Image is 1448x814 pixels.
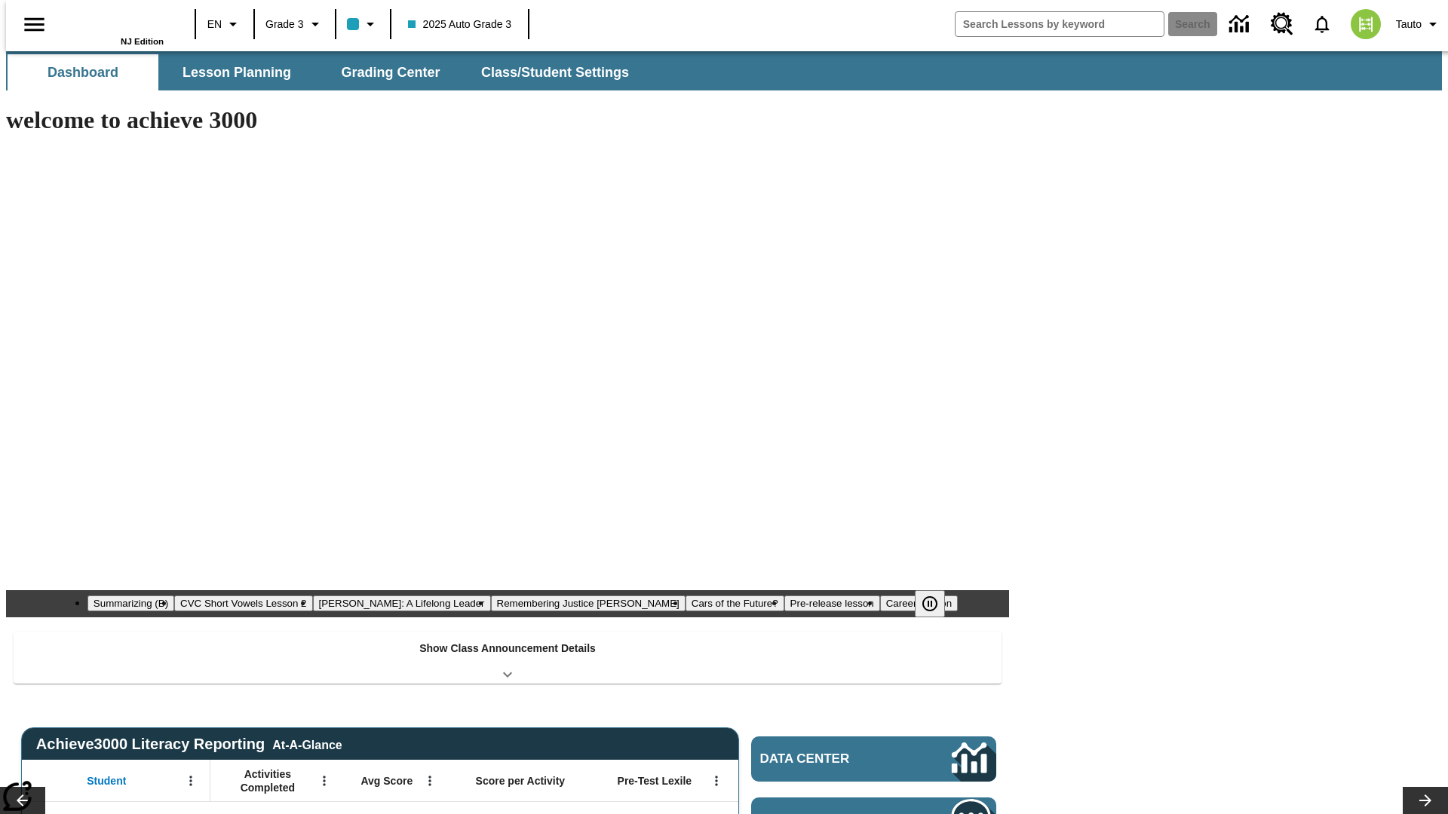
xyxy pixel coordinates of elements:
[315,54,466,90] button: Grading Center
[419,770,441,792] button: Open Menu
[313,770,336,792] button: Open Menu
[183,64,291,81] span: Lesson Planning
[760,751,901,767] span: Data Center
[313,595,491,611] button: Slide 3 Dianne Feinstein: A Lifelong Leader
[265,17,304,32] span: Grade 3
[87,595,174,611] button: Slide 1 Summarizing (B)
[1342,5,1390,44] button: Select a new avatar
[36,736,342,753] span: Achieve3000 Literacy Reporting
[341,11,385,38] button: Class color is light blue. Change class color
[481,64,629,81] span: Class/Student Settings
[751,736,996,782] a: Data Center
[915,590,945,617] button: Pause
[408,17,512,32] span: 2025 Auto Grade 3
[1403,787,1448,814] button: Lesson carousel, Next
[618,774,692,788] span: Pre-Test Lexile
[6,51,1442,90] div: SubNavbar
[259,11,330,38] button: Grade: Grade 3, Select a grade
[66,5,164,46] div: Home
[207,17,222,32] span: EN
[1262,4,1302,44] a: Resource Center, Will open in new tab
[218,767,318,794] span: Activities Completed
[491,595,686,611] button: Slide 4 Remembering Justice O'Connor
[880,595,958,611] button: Slide 7 Career Lesson
[174,595,312,611] button: Slide 2 CVC Short Vowels Lesson 2
[12,2,57,47] button: Open side menu
[66,7,164,37] a: Home
[1302,5,1342,44] a: Notifications
[686,595,784,611] button: Slide 5 Cars of the Future?
[6,54,643,90] div: SubNavbar
[272,736,342,752] div: At-A-Glance
[179,770,202,792] button: Open Menu
[1220,4,1262,45] a: Data Center
[956,12,1164,36] input: search field
[87,774,126,788] span: Student
[705,770,728,792] button: Open Menu
[469,54,641,90] button: Class/Student Settings
[14,632,1002,684] div: Show Class Announcement Details
[1390,11,1448,38] button: Profile/Settings
[161,54,312,90] button: Lesson Planning
[201,11,249,38] button: Language: EN, Select a language
[1396,17,1422,32] span: Tauto
[1351,9,1381,39] img: avatar image
[341,64,440,81] span: Grading Center
[6,106,1009,134] h1: welcome to achieve 3000
[48,64,118,81] span: Dashboard
[360,774,413,788] span: Avg Score
[419,641,596,656] p: Show Class Announcement Details
[915,590,960,617] div: Pause
[8,54,158,90] button: Dashboard
[476,774,566,788] span: Score per Activity
[121,37,164,46] span: NJ Edition
[784,595,880,611] button: Slide 6 Pre-release lesson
